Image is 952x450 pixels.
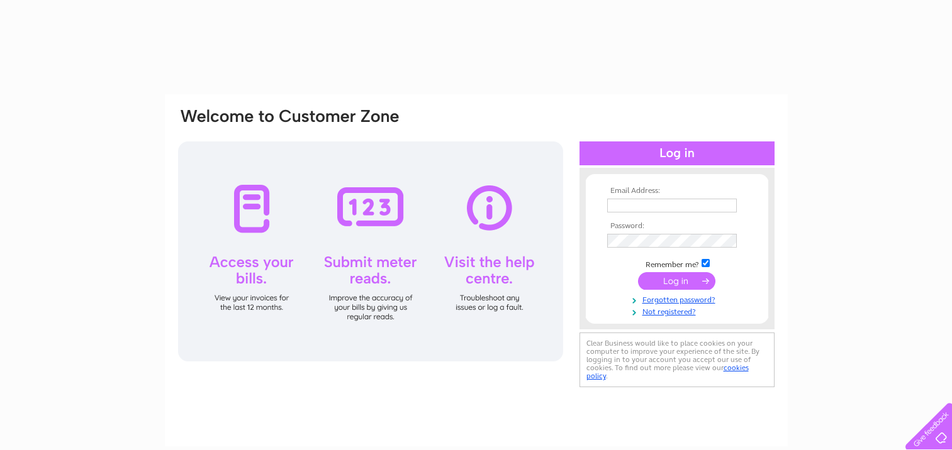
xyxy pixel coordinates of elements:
[580,332,775,387] div: Clear Business would like to place cookies on your computer to improve your experience of the sit...
[607,305,750,317] a: Not registered?
[604,257,750,270] td: Remember me?
[586,363,749,380] a: cookies policy
[604,222,750,231] th: Password:
[604,187,750,195] th: Email Address:
[607,293,750,305] a: Forgotten password?
[638,272,715,290] input: Submit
